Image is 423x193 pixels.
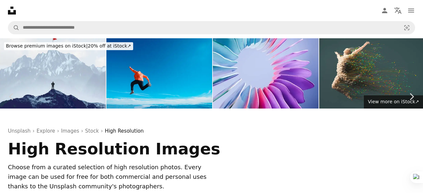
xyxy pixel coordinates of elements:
button: Search Unsplash [8,21,19,34]
h1: High Resolution Images [8,140,277,157]
a: Explore [37,127,55,135]
div: Choose from a curated selection of high resolution photos. Every image can be used for free for b... [8,163,208,191]
button: Language [391,4,404,17]
img: Crazy mountain climber jumps to the air in the summit of a mountain [106,38,212,109]
button: Menu [404,4,418,17]
a: High Resolution [105,127,144,135]
div: › › › › [8,127,415,135]
a: View more on iStock↗ [364,95,423,109]
a: Log in / Sign up [378,4,391,17]
span: View more on iStock ↗ [368,99,419,104]
a: Next [400,65,423,128]
a: Unsplash [8,127,31,135]
a: Images [61,127,79,135]
div: 20% off at iStock ↗ [4,42,133,50]
span: Browse premium images on iStock | [6,43,88,48]
a: Stock [85,127,99,135]
button: Visual search [399,21,415,34]
form: Find visuals sitewide [8,21,415,34]
img: background images, wallpapers, high resolution [213,38,319,109]
a: Home — Unsplash [8,7,16,15]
